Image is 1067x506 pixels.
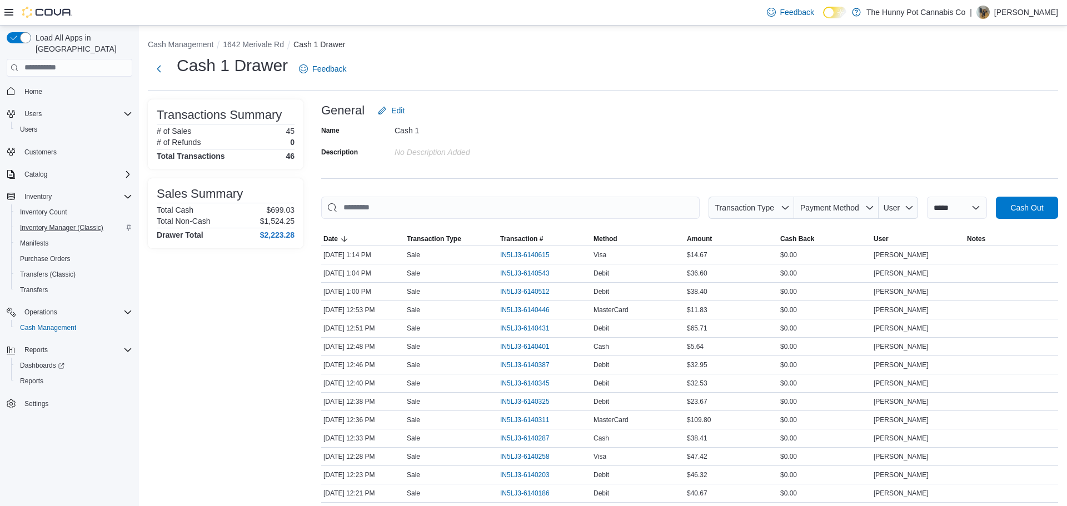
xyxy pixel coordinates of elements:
span: IN5LJ3-6140325 [500,397,550,406]
span: [PERSON_NAME] [874,305,929,314]
span: Date [323,234,338,243]
button: Settings [2,395,137,412]
p: $1,524.25 [260,217,295,226]
div: [DATE] 12:36 PM [321,413,405,427]
span: IN5LJ3-6140543 [500,269,550,278]
div: [DATE] 1:00 PM [321,285,405,298]
button: IN5LJ3-6140543 [500,267,561,280]
p: 0 [290,138,295,147]
span: Load All Apps in [GEOGRAPHIC_DATA] [31,32,132,54]
nav: An example of EuiBreadcrumbs [148,39,1058,52]
button: IN5LJ3-6140186 [500,487,561,500]
button: Cash 1 Drawer [293,40,345,49]
p: Sale [407,305,420,314]
button: 1642 Merivale Rd [223,40,284,49]
p: Sale [407,470,420,479]
a: Transfers [16,283,52,297]
span: $40.67 [687,489,707,498]
button: Inventory Count [11,204,137,220]
div: [DATE] 12:28 PM [321,450,405,463]
div: $0.00 [778,487,871,500]
a: Dashboards [11,358,137,373]
span: Customers [24,148,57,157]
span: Transfers [16,283,132,297]
div: $0.00 [778,413,871,427]
button: Manifests [11,236,137,251]
div: $0.00 [778,377,871,390]
span: Debit [594,360,609,369]
h3: Sales Summary [157,187,243,201]
div: [DATE] 12:38 PM [321,395,405,408]
span: Manifests [16,237,132,250]
button: Operations [20,305,62,319]
span: IN5LJ3-6140446 [500,305,550,314]
h4: Drawer Total [157,231,203,239]
div: Cash 1 [395,122,544,135]
p: [PERSON_NAME] [994,6,1058,19]
span: Home [24,87,42,96]
button: IN5LJ3-6140387 [500,358,561,372]
p: Sale [407,434,420,443]
div: $0.00 [778,267,871,280]
button: IN5LJ3-6140311 [500,413,561,427]
span: Purchase Orders [16,252,132,265]
span: Debit [594,397,609,406]
span: $23.67 [687,397,707,406]
h4: $2,223.28 [260,231,295,239]
span: $46.32 [687,470,707,479]
span: Purchase Orders [20,254,71,263]
button: IN5LJ3-6140401 [500,340,561,353]
button: Customers [2,144,137,160]
span: Edit [391,105,405,116]
span: Catalog [20,168,132,181]
span: $14.67 [687,251,707,259]
span: [PERSON_NAME] [874,324,929,333]
div: $0.00 [778,450,871,463]
span: Transaction Type [407,234,461,243]
div: [DATE] 12:53 PM [321,303,405,317]
span: [PERSON_NAME] [874,269,929,278]
button: Cash Out [996,197,1058,219]
a: Customers [20,146,61,159]
span: User [874,234,889,243]
span: IN5LJ3-6140186 [500,489,550,498]
h1: Cash 1 Drawer [177,54,288,77]
span: Notes [967,234,985,243]
button: Notes [965,232,1058,246]
button: Inventory [2,189,137,204]
span: [PERSON_NAME] [874,379,929,388]
span: Dashboards [20,361,64,370]
p: Sale [407,452,420,461]
button: Method [591,232,685,246]
button: IN5LJ3-6140258 [500,450,561,463]
span: Catalog [24,170,47,179]
h4: Total Transactions [157,152,225,161]
span: Users [16,123,132,136]
span: IN5LJ3-6140615 [500,251,550,259]
div: [DATE] 12:23 PM [321,468,405,482]
span: Operations [24,308,57,317]
span: Transaction Type [715,203,774,212]
span: $32.53 [687,379,707,388]
span: [PERSON_NAME] [874,342,929,351]
img: Cova [22,7,72,18]
a: Dashboards [16,359,69,372]
p: Sale [407,379,420,388]
span: Manifests [20,239,48,248]
button: Transfers (Classic) [11,267,137,282]
span: $47.42 [687,452,707,461]
h6: Total Cash [157,206,193,214]
h4: 46 [286,152,295,161]
a: Cash Management [16,321,81,334]
span: [PERSON_NAME] [874,452,929,461]
span: Users [24,109,42,118]
span: [PERSON_NAME] [874,470,929,479]
span: Transfers [20,285,48,294]
span: Inventory Manager (Classic) [20,223,103,232]
button: Inventory Manager (Classic) [11,220,137,236]
div: [DATE] 12:51 PM [321,322,405,335]
button: Reports [11,373,137,389]
button: Date [321,232,405,246]
p: Sale [407,397,420,406]
button: Transaction Type [709,197,794,219]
